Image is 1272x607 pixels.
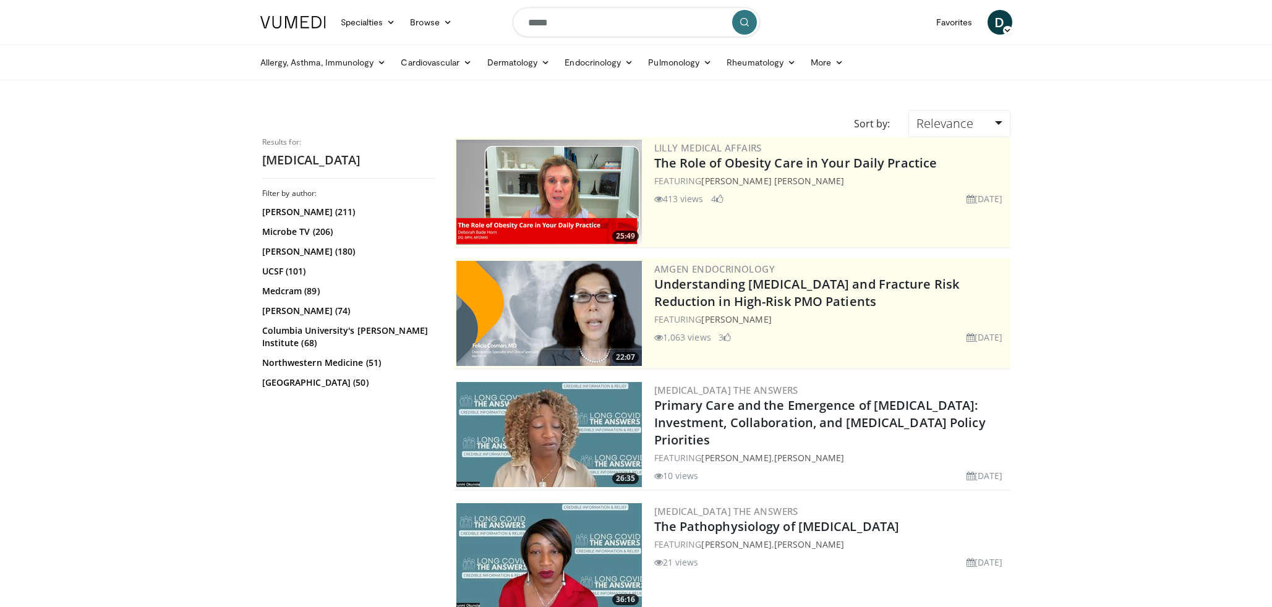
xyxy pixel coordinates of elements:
span: 25:49 [612,231,639,242]
a: D [988,10,1012,35]
a: [PERSON_NAME] [774,538,844,550]
div: FEATURING [654,313,1008,326]
a: [PERSON_NAME] (211) [262,206,432,218]
img: e1208b6b-349f-4914-9dd7-f97803bdbf1d.png.300x170_q85_crop-smart_upscale.png [456,140,642,245]
h2: [MEDICAL_DATA] [262,152,435,168]
span: Relevance [916,115,973,132]
a: [MEDICAL_DATA] the Answers [654,505,798,517]
a: Northwestern Medicine (51) [262,357,432,369]
a: 26:35 [456,382,642,487]
li: 1,063 views [654,331,711,344]
a: The Pathophysiology of [MEDICAL_DATA] [654,518,900,535]
a: Primary Care and the Emergence of [MEDICAL_DATA]: Investment, Collaboration, and [MEDICAL_DATA] P... [654,397,986,448]
span: 22:07 [612,352,639,363]
a: [PERSON_NAME] [774,452,844,464]
div: FEATURING , [654,538,1008,551]
a: [GEOGRAPHIC_DATA] (50) [262,376,432,389]
a: [PERSON_NAME] [701,313,771,325]
img: c2248395-0fcb-4dba-b3a9-3d3e349ab036.300x170_q85_crop-smart_upscale.jpg [456,382,642,487]
a: Pulmonology [641,50,719,75]
a: Columbia University's [PERSON_NAME] Institute (68) [262,325,432,349]
img: c9a25db3-4db0-49e1-a46f-17b5c91d58a1.png.300x170_q85_crop-smart_upscale.png [456,261,642,366]
a: 25:49 [456,140,642,245]
a: [PERSON_NAME] [701,452,771,464]
li: [DATE] [967,331,1003,344]
li: 10 views [654,469,699,482]
li: 3 [719,331,731,344]
a: Relevance [908,110,1010,137]
div: FEATURING , [654,451,1008,464]
a: [PERSON_NAME] (74) [262,305,432,317]
a: Endocrinology [557,50,641,75]
a: Microbe TV (206) [262,226,432,238]
div: FEATURING [654,174,1008,187]
a: Understanding [MEDICAL_DATA] and Fracture Risk Reduction in High-Risk PMO Patients [654,276,960,310]
input: Search topics, interventions [513,7,760,37]
div: Sort by: [845,110,899,137]
span: 26:35 [612,473,639,484]
a: Specialties [333,10,403,35]
li: [DATE] [967,192,1003,205]
a: More [803,50,851,75]
a: Medcram (89) [262,285,432,297]
a: Favorites [929,10,980,35]
span: 36:16 [612,594,639,605]
a: 22:07 [456,261,642,366]
li: [DATE] [967,556,1003,569]
li: 4 [711,192,724,205]
a: [MEDICAL_DATA] the Answers [654,384,798,396]
a: Browse [403,10,459,35]
li: 413 views [654,192,704,205]
li: 21 views [654,556,699,569]
p: Results for: [262,137,435,147]
a: UCSF (101) [262,265,432,278]
a: [PERSON_NAME] [PERSON_NAME] [701,175,844,187]
a: Lilly Medical Affairs [654,142,762,154]
li: [DATE] [967,469,1003,482]
h3: Filter by author: [262,189,435,198]
a: The Role of Obesity Care in Your Daily Practice [654,155,937,171]
a: Cardiovascular [393,50,479,75]
a: Amgen Endocrinology [654,263,775,275]
a: Allergy, Asthma, Immunology [253,50,394,75]
a: [PERSON_NAME] (180) [262,245,432,258]
a: Rheumatology [719,50,803,75]
a: [PERSON_NAME] [701,538,771,550]
a: Dermatology [480,50,558,75]
img: VuMedi Logo [260,16,326,28]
